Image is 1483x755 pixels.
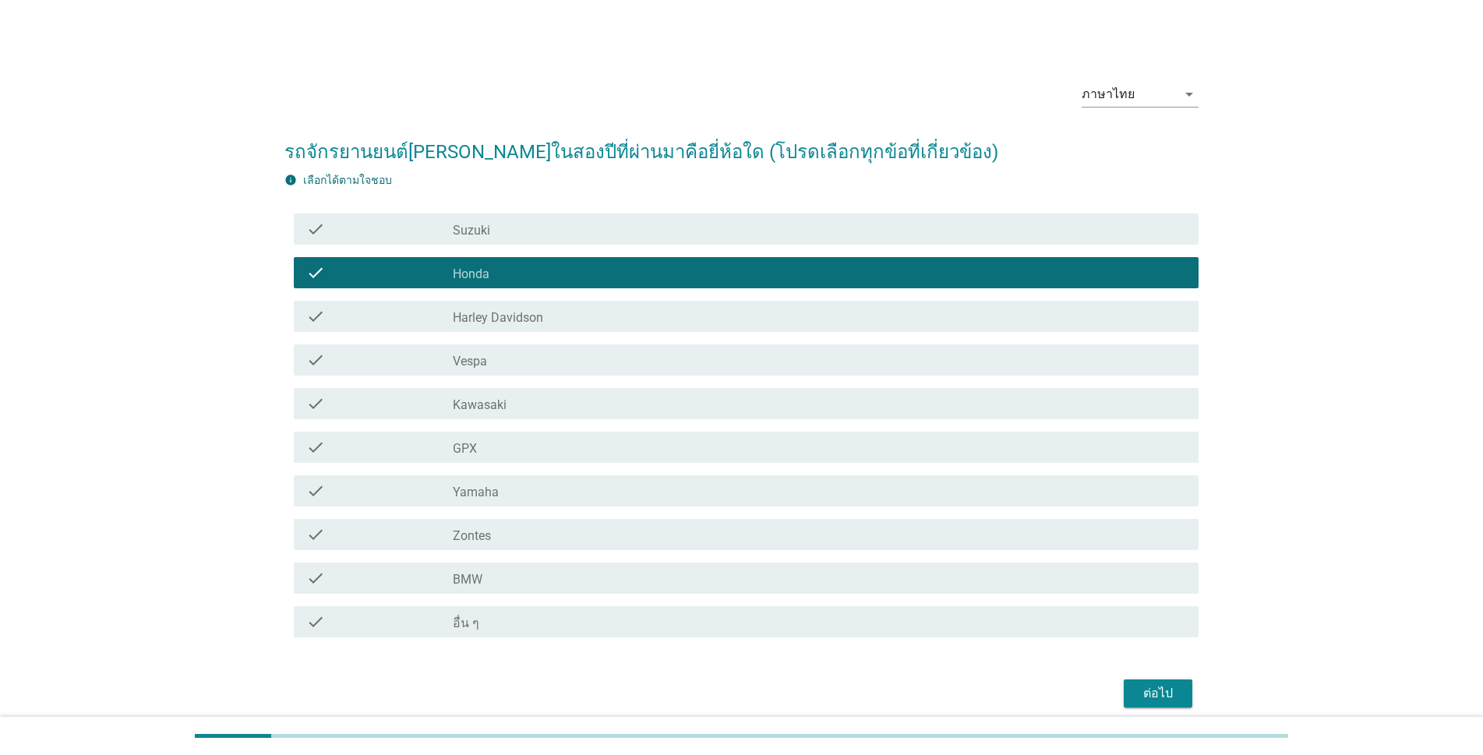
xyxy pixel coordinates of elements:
[453,572,482,587] label: BMW
[303,174,392,186] label: เลือกได้ตามใจชอบ
[306,394,325,413] i: check
[453,528,491,544] label: Zontes
[453,266,489,282] label: Honda
[284,174,297,186] i: info
[1124,679,1192,707] button: ต่อไป
[1082,87,1135,101] div: ภาษาไทย
[306,351,325,369] i: check
[453,310,543,326] label: Harley Davidson
[1136,684,1180,703] div: ต่อไป
[453,485,499,500] label: Yamaha
[453,354,487,369] label: Vespa
[306,525,325,544] i: check
[284,122,1199,166] h2: รถจักรยานยนต์[PERSON_NAME]ในสองปีที่ผ่านมาคือยี่ห้อใด (โปรดเลือกทุกข้อที่เกี่ยวข้อง)
[453,616,479,631] label: อื่น ๆ
[306,438,325,457] i: check
[306,220,325,238] i: check
[453,441,477,457] label: GPX
[453,223,490,238] label: Suzuki
[306,263,325,282] i: check
[306,307,325,326] i: check
[453,397,507,413] label: Kawasaki
[306,569,325,587] i: check
[1180,85,1199,104] i: arrow_drop_down
[306,612,325,631] i: check
[306,482,325,500] i: check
